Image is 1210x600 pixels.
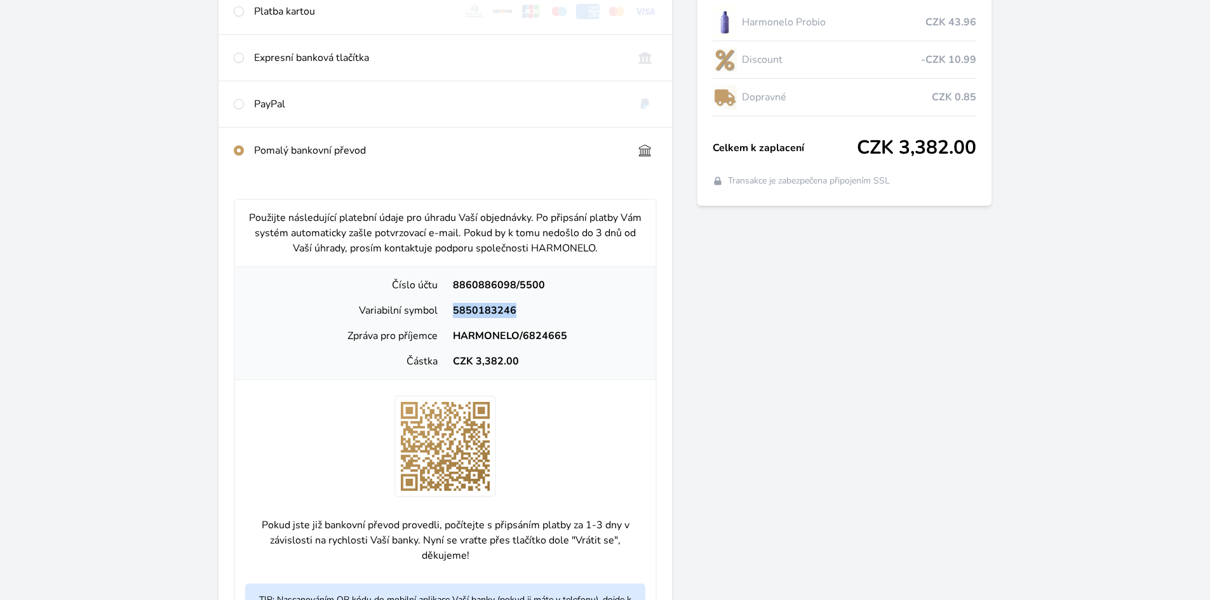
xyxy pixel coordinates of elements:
[857,137,976,159] span: CZK 3,382.00
[633,97,657,112] img: paypal.svg
[445,328,645,343] div: HARMONELO/6824665
[633,50,657,65] img: onlineBanking_CZ.svg
[245,210,645,256] p: Použijte následující platební údaje pro úhradu Vaší objednávky. Po připsání platby Vám systém aut...
[713,81,737,113] img: delivery-lo.png
[932,90,976,105] span: CZK 0.85
[713,44,737,76] img: discount-lo.png
[245,354,445,369] div: Částka
[925,15,976,30] span: CZK 43.96
[254,143,623,158] div: Pomalý bankovní převod
[445,277,645,293] div: 8860886098/5500
[633,143,657,158] img: bankTransfer_IBAN.svg
[245,507,645,573] p: Pokud jste již bankovní převod provedli, počítejte s připsáním platby za 1-3 dny v závislosti na ...
[548,4,571,19] img: maestro.svg
[254,4,452,19] div: Platba kartou
[445,354,645,369] div: CZK 3,382.00
[462,4,486,19] img: diners.svg
[491,4,514,19] img: discover.svg
[921,52,976,67] span: -CZK 10.99
[254,97,623,112] div: PayPal
[245,277,445,293] div: Číslo účtu
[394,396,496,497] img: 2afWqdi2sAAAAABJRU5ErkJggg==
[742,15,925,30] span: Harmonelo Probio
[254,50,623,65] div: Expresní banková tlačítka
[728,175,890,187] span: Transakce je zabezpečena připojením SSL
[245,303,445,318] div: Variabilní symbol
[742,52,921,67] span: Discount
[245,328,445,343] div: Zpráva pro příjemce
[445,303,645,318] div: 5850183246
[605,4,628,19] img: mc.svg
[742,90,932,105] span: Dopravné
[713,140,857,156] span: Celkem k zaplacení
[576,4,600,19] img: amex.svg
[520,4,543,19] img: jcb.svg
[633,4,657,19] img: visa.svg
[713,6,737,38] img: CLEAN_PROBIO_se_stinem_x-lo.jpg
